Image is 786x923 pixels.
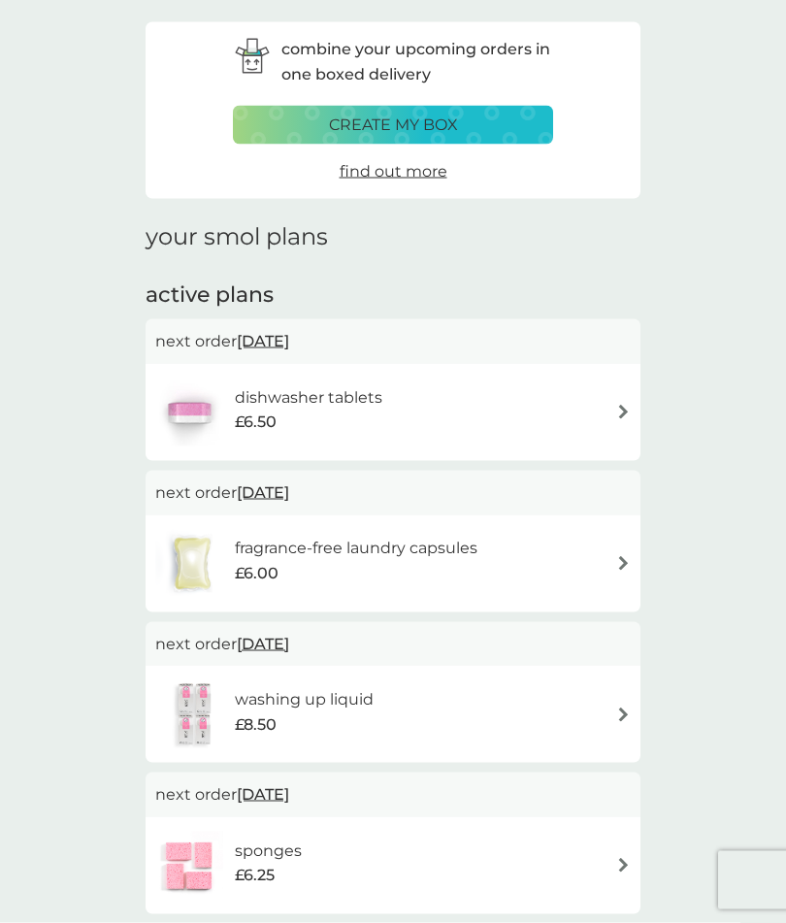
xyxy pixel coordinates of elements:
span: [DATE] [237,625,289,663]
a: find out more [340,159,447,184]
p: next order [155,632,631,657]
img: arrow right [616,405,631,419]
p: create my box [329,113,458,138]
img: arrow right [616,556,631,571]
h6: washing up liquid [235,687,374,712]
h1: your smol plans [146,223,640,251]
span: £6.00 [235,561,278,586]
span: £6.50 [235,410,277,435]
img: arrow right [616,708,631,722]
h2: active plans [146,280,640,311]
button: create my box [233,106,553,145]
span: [DATE] [237,775,289,813]
h6: sponges [235,839,302,864]
img: dishwasher tablets [155,379,223,446]
p: next order [155,782,631,808]
p: combine your upcoming orders in one boxed delivery [281,37,553,86]
span: [DATE] [237,322,289,360]
h6: dishwasher tablets [235,385,382,411]
span: £6.25 [235,863,275,888]
img: washing up liquid [155,680,235,748]
p: next order [155,329,631,354]
h6: fragrance-free laundry capsules [235,536,477,561]
span: £8.50 [235,712,277,738]
span: [DATE] [237,474,289,511]
img: fragrance-free laundry capsules [155,530,229,598]
span: find out more [340,162,447,181]
img: sponges [155,832,223,900]
img: arrow right [616,858,631,873]
p: next order [155,480,631,506]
